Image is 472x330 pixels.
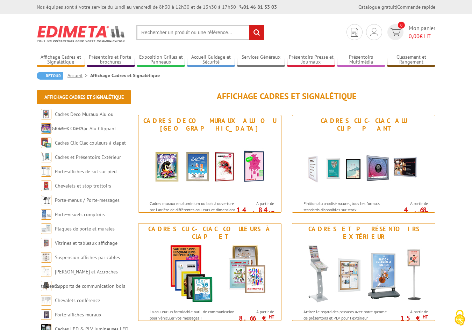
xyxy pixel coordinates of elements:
[138,223,281,321] a: Cadres Clic-Clac couleurs à clapet Cadres Clic-Clac couleurs à clapet La couleur un formidable ou...
[55,226,115,232] a: Plaques de porte et murales
[299,242,428,305] img: Cadres et Présentoirs Extérieur
[351,28,358,37] img: devis rapide
[55,240,117,246] a: Vitrines et tableaux affichage
[37,54,85,66] a: Affichage Cadres et Signalétique
[55,254,120,261] a: Suspension affiches par câbles
[150,200,236,225] p: Cadres muraux en aluminium ou bois à ouverture par l'arrière de différentes couleurs et dimension...
[41,266,51,277] img: Cimaises et Accroches tableaux
[55,183,111,189] a: Chevalets et stop trottoirs
[249,25,264,40] input: rechercher
[55,297,100,303] a: Chevalets conférence
[392,309,428,315] span: A partir de
[145,134,274,197] img: Cadres Deco Muraux Alu ou Bois
[140,225,279,241] div: Cadres Clic-Clac couleurs à clapet
[41,152,51,162] img: Cadres et Présentoirs Extérieur
[140,117,279,132] div: Cadres Deco Muraux Alu ou [GEOGRAPHIC_DATA]
[41,195,51,205] img: Porte-menus / Porte-messages
[136,25,264,40] input: Rechercher un produit ou une référence...
[55,140,126,146] a: Cadres Clic-Clac couleurs à clapet
[303,200,390,212] p: Finition alu anodisé naturel, tous les formats standards disponibles sur stock.
[138,92,435,101] h1: Affichage Cadres et Signalétique
[294,117,433,132] div: Cadres Clic-Clac Alu Clippant
[138,115,281,213] a: Cadres Deco Muraux Alu ou [GEOGRAPHIC_DATA] Cadres Deco Muraux Alu ou Bois Cadres muraux en alumi...
[391,28,401,36] img: devis rapide
[386,24,435,40] a: devis rapide 0 Mon panier 0,00€ HT
[238,201,274,206] span: A partir de
[55,311,101,318] a: Porte-affiches muraux
[389,316,428,320] p: 15 €
[41,181,51,191] img: Chevalets et stop trottoirs
[299,134,428,197] img: Cadres Clic-Clac Alu Clippant
[451,309,469,327] img: Cookies (modal window)
[397,4,435,10] a: Commande rapide
[239,4,277,10] strong: 01 46 81 33 03
[292,115,435,213] a: Cadres Clic-Clac Alu Clippant Cadres Clic-Clac Alu Clippant Finition alu anodisé naturel, tous le...
[90,72,160,79] li: Affichage Cadres et Signalétique
[55,197,120,203] a: Porte-menus / Porte-messages
[41,238,51,248] img: Vitrines et tableaux affichage
[409,32,420,39] span: 0,00
[87,54,135,66] a: Présentoirs et Porte-brochures
[287,54,335,66] a: Présentoirs Presse et Journaux
[37,21,126,47] img: Edimeta
[389,208,428,216] p: 4.68 €
[235,208,274,216] p: 14.84 €
[423,210,428,216] sup: HT
[55,211,105,218] a: Porte-visuels comptoirs
[55,283,125,289] a: Supports de communication bois
[150,309,236,321] p: La couleur un formidable outil de communication pour véhiculer vos messages !
[370,28,378,36] img: devis rapide
[41,109,51,119] img: Cadres Deco Muraux Alu ou Bois
[292,223,435,321] a: Cadres et Présentoirs Extérieur Cadres et Présentoirs Extérieur Attirez le regard des passants av...
[137,54,185,66] a: Exposition Grilles et Panneaux
[237,54,285,66] a: Services Généraux
[55,125,116,132] a: Cadres Clic-Clac Alu Clippant
[294,225,433,241] div: Cadres et Présentoirs Extérieur
[44,94,124,100] a: Affichage Cadres et Signalétique
[41,166,51,177] img: Porte-affiches de sol sur pied
[358,4,396,10] a: Catalogue gratuit
[37,3,277,10] div: Nos équipes sont à votre service du lundi au vendredi de 8h30 à 12h30 et de 13h30 à 17h30
[269,210,274,216] sup: HT
[41,138,51,148] img: Cadres Clic-Clac couleurs à clapet
[269,314,274,320] sup: HT
[409,24,435,40] span: Mon panier
[358,3,435,10] div: |
[423,314,428,320] sup: HT
[55,154,121,160] a: Cadres et Présentoirs Extérieur
[41,269,118,289] a: [PERSON_NAME] et Accroches tableaux
[448,306,472,330] button: Cookies (modal window)
[67,72,90,79] a: Accueil
[41,252,51,263] img: Suspension affiches par câbles
[41,111,114,132] a: Cadres Deco Muraux Alu ou [GEOGRAPHIC_DATA]
[238,309,274,315] span: A partir de
[41,295,51,306] img: Chevalets conférence
[41,309,51,320] img: Porte-affiches muraux
[387,54,435,66] a: Classement et Rangement
[145,242,274,305] img: Cadres Clic-Clac couleurs à clapet
[337,54,385,66] a: Présentoirs Multimédia
[235,316,274,320] p: 8.66 €
[37,72,63,80] a: Retour
[392,201,428,206] span: A partir de
[398,22,405,29] span: 0
[55,168,116,175] a: Porte-affiches de sol sur pied
[303,309,390,321] p: Attirez le regard des passants avec notre gamme de présentoirs et PLV pour l'extérieur
[41,223,51,234] img: Plaques de porte et murales
[409,32,435,40] span: € HT
[41,209,51,220] img: Porte-visuels comptoirs
[187,54,235,66] a: Accueil Guidage et Sécurité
